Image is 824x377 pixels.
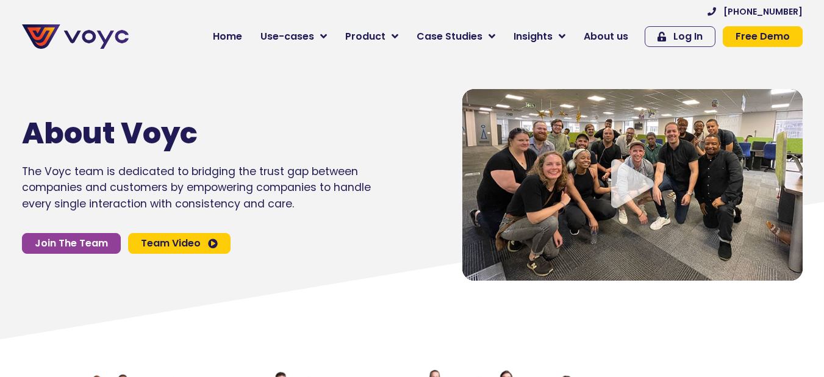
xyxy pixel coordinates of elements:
[407,24,504,49] a: Case Studies
[22,233,121,254] a: Join The Team
[723,26,803,47] a: Free Demo
[35,239,108,248] span: Join The Team
[128,233,231,254] a: Team Video
[22,116,334,151] h1: About Voyc
[723,7,803,16] span: [PHONE_NUMBER]
[251,24,336,49] a: Use-cases
[417,29,482,44] span: Case Studies
[22,24,129,49] img: voyc-full-logo
[213,29,242,44] span: Home
[608,159,657,210] div: Video play button
[345,29,385,44] span: Product
[504,24,575,49] a: Insights
[645,26,715,47] a: Log In
[736,32,790,41] span: Free Demo
[514,29,553,44] span: Insights
[336,24,407,49] a: Product
[260,29,314,44] span: Use-cases
[204,24,251,49] a: Home
[141,239,201,248] span: Team Video
[584,29,628,44] span: About us
[22,163,371,212] p: The Voyc team is dedicated to bridging the trust gap between companies and customers by empowerin...
[708,7,803,16] a: [PHONE_NUMBER]
[575,24,637,49] a: About us
[673,32,703,41] span: Log In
